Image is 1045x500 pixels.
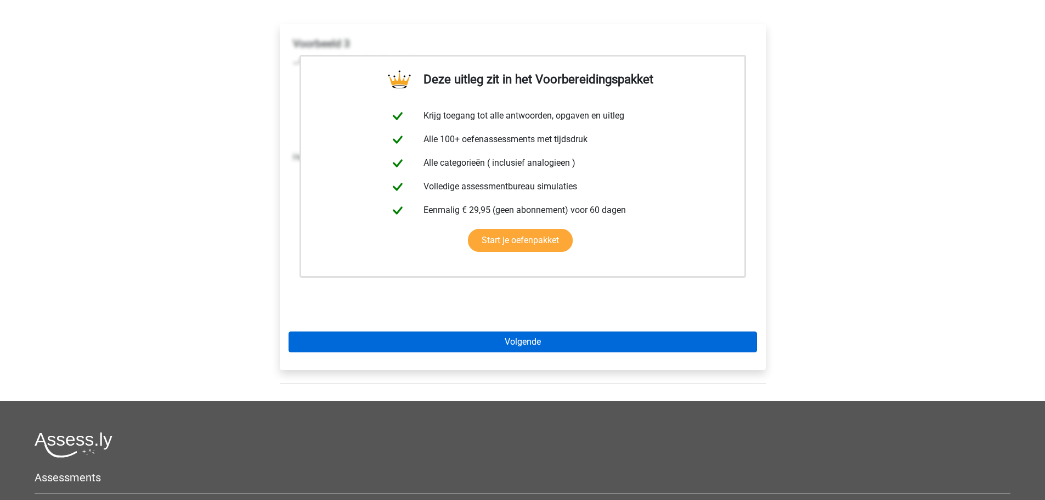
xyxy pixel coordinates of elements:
b: Voorbeeld 3 [293,37,350,50]
h5: Assessments [35,471,1010,484]
b: … [293,55,299,66]
a: Start je oefenpakket [468,229,573,252]
img: Assessly logo [35,432,112,458]
p: Het antwoord is in dit geval 3. “een volume is een deel van een encyclopedie, een aflevering is e... [293,151,753,164]
a: Volgende [289,332,757,352]
p: staat tot als staat tot … [293,54,753,68]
